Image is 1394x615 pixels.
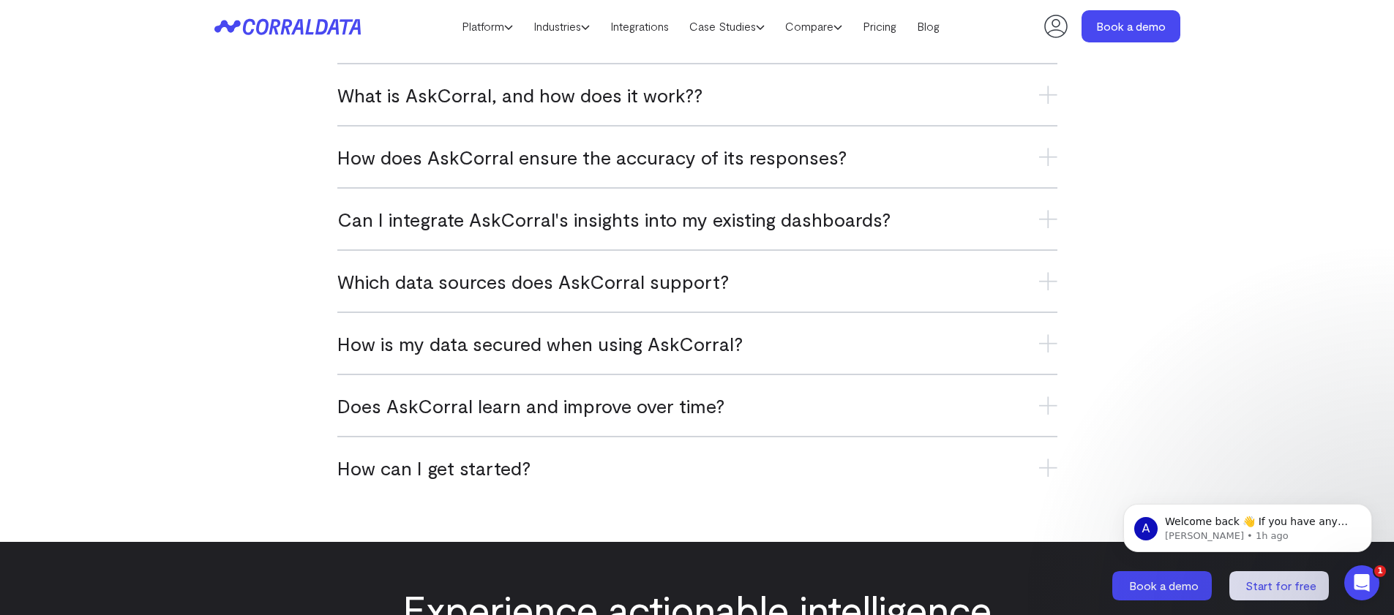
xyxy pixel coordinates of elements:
a: Platform [451,15,523,37]
iframe: Intercom notifications message [1101,473,1394,576]
h3: How can I get started? [337,456,1057,480]
a: Integrations [600,15,679,37]
h3: How is my data secured when using AskCorral? [337,331,1057,355]
a: Compare [775,15,852,37]
a: Industries [523,15,600,37]
a: Pricing [852,15,907,37]
a: Case Studies [679,15,775,37]
a: Blog [907,15,950,37]
a: Book a demo [1082,10,1180,42]
span: Can I integrate AskCorral's insights into my existing dashboards? [337,207,891,231]
span: Book a demo [1129,578,1199,592]
span: 1 [1374,565,1386,577]
iframe: Intercom live chat [1344,565,1379,600]
span: What is AskCorral, and how does it work?? [337,83,702,107]
span: How does AskCorral ensure the accuracy of its responses? [337,145,847,169]
a: Start for free [1229,571,1332,600]
h3: Which data sources does AskCorral support? [337,269,1057,293]
span: Start for free [1245,578,1316,592]
h3: Does AskCorral learn and improve over time? [337,393,1057,418]
a: Book a demo [1112,571,1215,600]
